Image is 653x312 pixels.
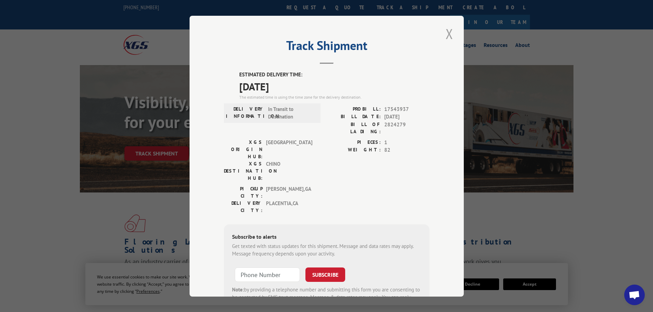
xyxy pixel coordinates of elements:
[384,105,430,113] span: 17543937
[624,285,645,305] a: Open chat
[384,121,430,135] span: 2824279
[235,267,300,282] input: Phone Number
[232,286,421,309] div: by providing a telephone number and submitting this form you are consenting to be contacted by SM...
[384,146,430,154] span: 82
[232,232,421,242] div: Subscribe to alerts
[327,105,381,113] label: PROBILL:
[226,105,265,121] label: DELIVERY INFORMATION:
[239,94,430,100] div: The estimated time is using the time zone for the delivery destination.
[268,105,314,121] span: In Transit to Destination
[224,160,263,182] label: XGS DESTINATION HUB:
[224,138,263,160] label: XGS ORIGIN HUB:
[239,71,430,79] label: ESTIMATED DELIVERY TIME:
[327,113,381,121] label: BILL DATE:
[444,24,455,43] button: Close modal
[327,121,381,135] label: BILL OF LADING:
[224,41,430,54] h2: Track Shipment
[327,146,381,154] label: WEIGHT:
[232,286,244,292] strong: Note:
[266,138,312,160] span: [GEOGRAPHIC_DATA]
[224,185,263,199] label: PICKUP CITY:
[384,113,430,121] span: [DATE]
[266,185,312,199] span: [PERSON_NAME] , GA
[266,160,312,182] span: CHINO
[384,138,430,146] span: 1
[239,78,430,94] span: [DATE]
[305,267,345,282] button: SUBSCRIBE
[327,138,381,146] label: PIECES:
[224,199,263,214] label: DELIVERY CITY:
[266,199,312,214] span: PLACENTIA , CA
[232,242,421,258] div: Get texted with status updates for this shipment. Message and data rates may apply. Message frequ...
